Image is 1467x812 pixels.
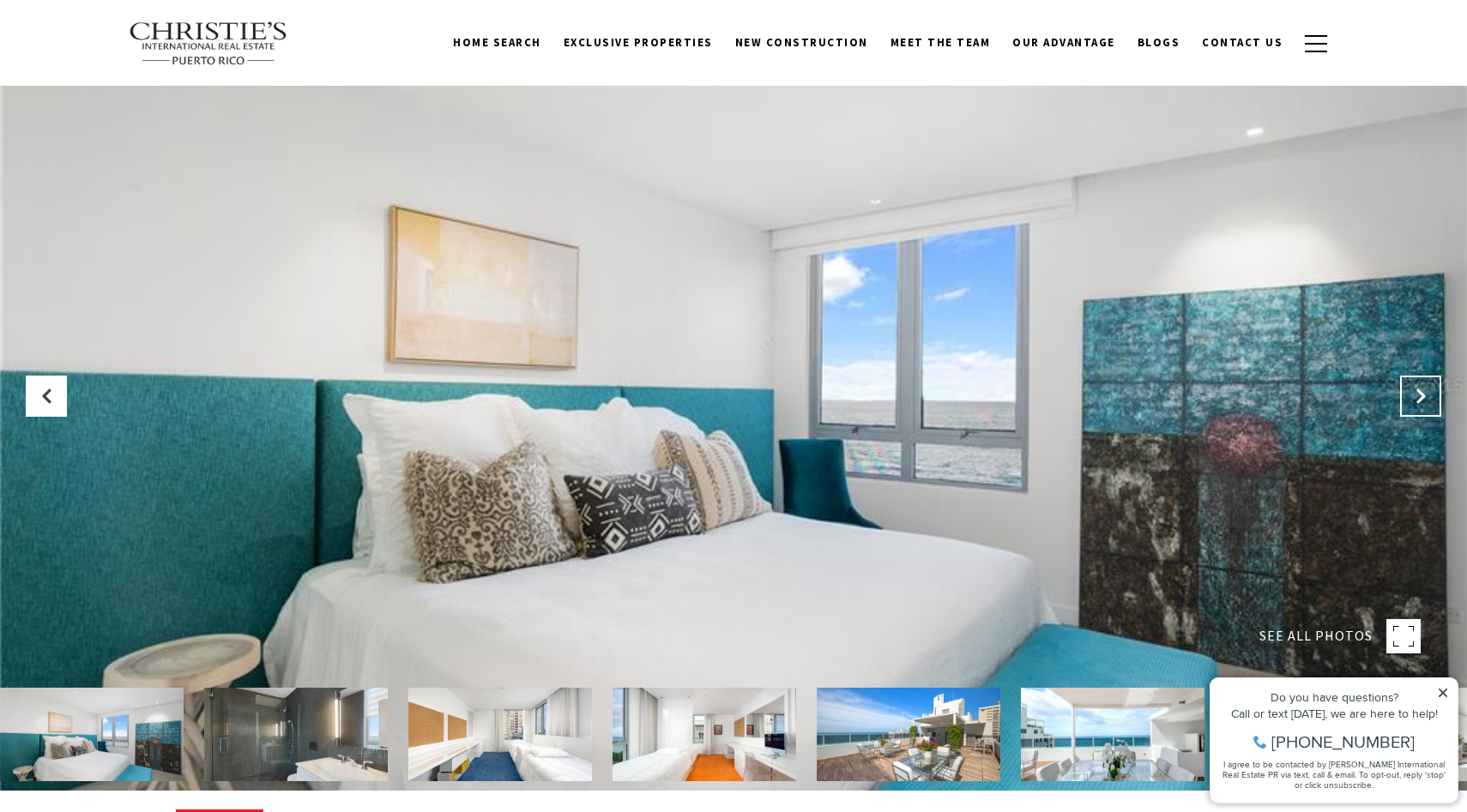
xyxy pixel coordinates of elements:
a: Meet the Team [879,27,1002,59]
a: Our Advantage [1001,27,1126,59]
div: Do you have questions? [18,39,248,51]
a: Blogs [1126,27,1192,59]
img: 8 CERVANTES STREET Unit: PH [204,688,388,781]
button: button [1294,19,1338,69]
a: Exclusive Properties [552,27,724,59]
div: Call or text [DATE], we are here to help! [18,55,248,67]
a: New Construction [724,27,879,59]
span: [PHONE_NUMBER] [70,81,214,98]
img: Christie's International Real Estate text transparent background [129,21,288,66]
img: 8 CERVANTES STREET Unit: PH [408,688,592,781]
span: I agree to be contacted by [PERSON_NAME] International Real Estate PR via text, call & email. To ... [21,105,244,138]
img: sold [817,688,1000,781]
span: Exclusive Properties [564,35,713,50]
span: Contact Us [1202,35,1283,50]
a: Home Search [442,27,552,59]
button: Next Slide [1400,376,1441,417]
span: Our Advantage [1012,35,1115,50]
span: SEE ALL PHOTOS [1259,625,1373,647]
span: Blogs [1138,35,1180,50]
span: New Construction [735,35,868,50]
img: 8 CERVANTES STREET Unit: PH [1021,688,1204,781]
button: Previous Slide [26,376,67,417]
img: 8 CERVANTES STREET Unit: PH [613,688,796,781]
